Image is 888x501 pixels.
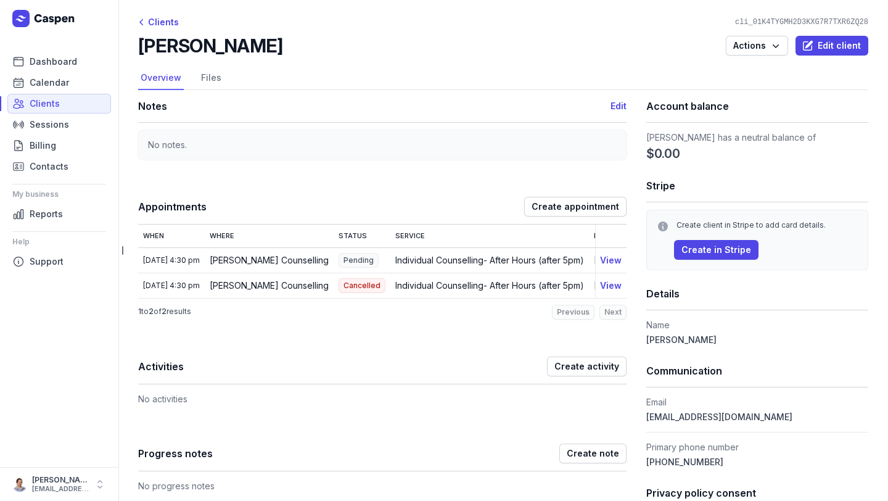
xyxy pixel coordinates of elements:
[32,485,89,494] div: [EMAIL_ADDRESS][DOMAIN_NAME]
[30,54,77,69] span: Dashboard
[12,477,27,492] img: User profile image
[674,240,758,260] button: Create in Stripe
[32,475,89,485] div: [PERSON_NAME]
[143,281,200,291] div: [DATE] 4:30 pm
[589,273,668,298] td: [PERSON_NAME]
[138,97,610,115] h1: Notes
[554,359,619,374] span: Create activity
[600,253,622,268] button: View
[390,225,589,247] th: Service
[199,67,224,90] a: Files
[646,362,868,379] h1: Communication
[646,145,680,162] span: $0.00
[143,255,200,265] div: [DATE] 4:30 pm
[205,225,334,247] th: Where
[552,305,594,320] button: Previous
[205,273,334,298] td: [PERSON_NAME] Counselling
[138,67,184,90] a: Overview
[390,273,589,298] td: Individual Counselling- After Hours (after 5pm)
[30,159,68,174] span: Contacts
[646,457,723,467] span: [PHONE_NUMBER]
[138,445,559,462] h1: Progress notes
[726,36,788,56] button: Actions
[138,15,179,30] div: Clients
[30,254,64,269] span: Support
[730,17,873,27] div: cli_01K4TYGMH2D3KXG7R7TXR6ZQ28
[646,132,816,143] span: [PERSON_NAME] has a neutral balance of
[334,225,390,247] th: Status
[646,177,868,194] h1: Stripe
[604,307,622,317] span: Next
[30,207,63,222] span: Reports
[138,307,191,317] p: to of results
[138,307,141,316] span: 1
[12,184,106,204] div: My business
[646,412,792,422] span: [EMAIL_ADDRESS][DOMAIN_NAME]
[138,358,547,375] h1: Activities
[138,67,868,90] nav: Tabs
[532,199,619,214] span: Create appointment
[589,247,668,273] td: [PERSON_NAME]
[733,38,781,53] span: Actions
[599,305,627,320] button: Next
[646,97,868,115] h1: Account balance
[138,35,282,57] h2: [PERSON_NAME]
[30,117,69,132] span: Sessions
[557,307,590,317] span: Previous
[589,225,668,247] th: Practitioner
[390,247,589,273] td: Individual Counselling- After Hours (after 5pm)
[138,384,627,407] div: No activities
[339,278,385,293] span: Cancelled
[162,307,166,316] span: 2
[12,232,106,252] div: Help
[138,198,524,215] h1: Appointments
[646,285,868,302] h1: Details
[148,139,187,150] span: No notes.
[567,446,619,461] span: Create note
[646,395,868,410] dt: Email
[138,471,627,494] div: No progress notes
[30,75,69,90] span: Calendar
[646,334,717,345] span: [PERSON_NAME]
[138,225,205,247] th: When
[205,247,334,273] td: [PERSON_NAME] Counselling
[676,220,858,230] div: Create client in Stripe to add card details.
[149,307,154,316] span: 2
[30,96,60,111] span: Clients
[795,36,868,56] button: Edit client
[646,440,868,455] dt: Primary phone number
[600,278,622,293] button: View
[30,138,56,153] span: Billing
[610,99,627,114] button: Edit
[803,38,861,53] span: Edit client
[681,242,751,257] span: Create in Stripe
[339,253,379,268] span: Pending
[646,318,868,333] dt: Name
